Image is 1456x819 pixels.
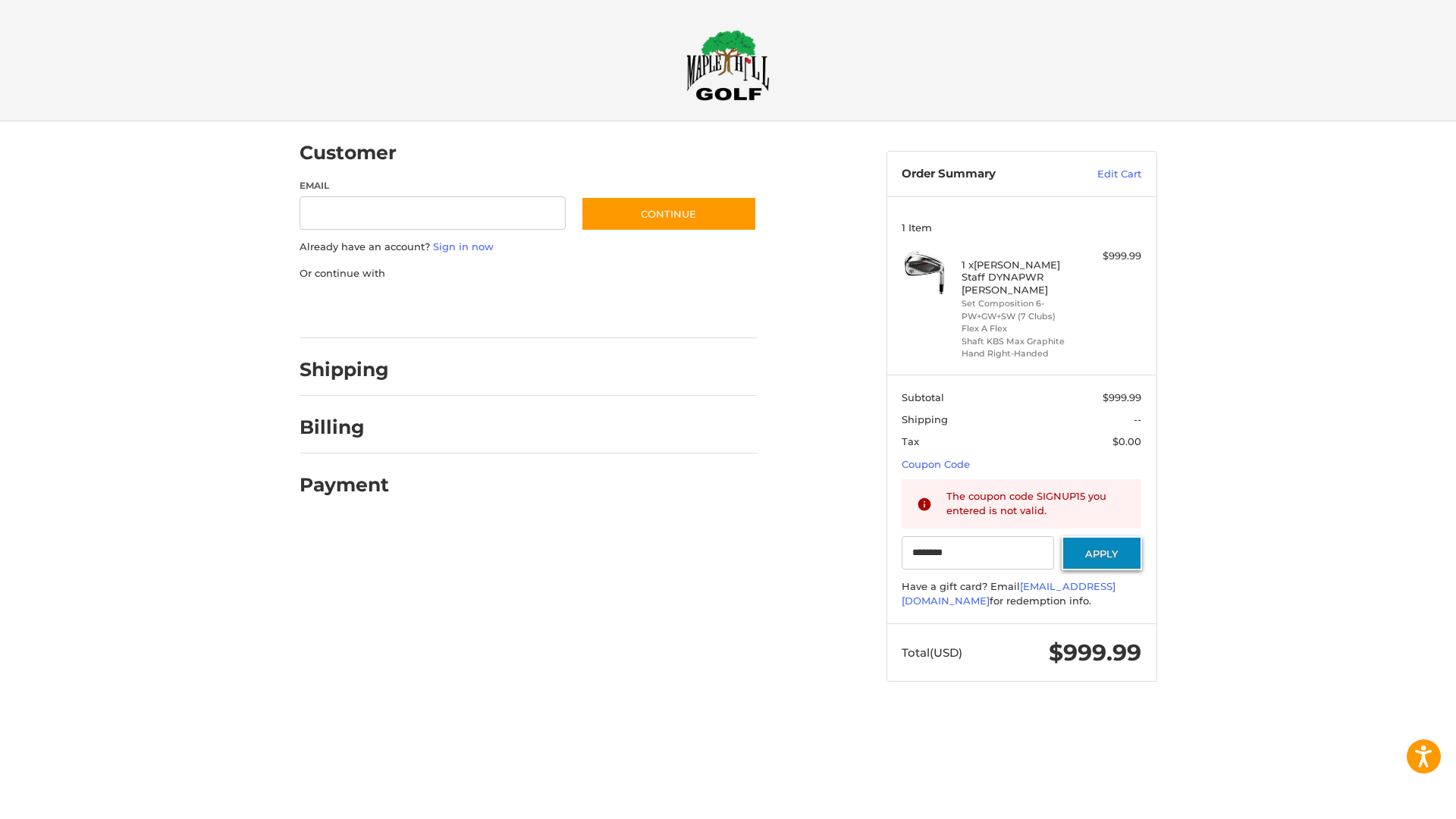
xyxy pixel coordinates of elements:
[551,296,665,323] iframe: PayPal-venmo
[1112,435,1141,447] span: $0.00
[300,266,757,281] p: Or continue with
[902,458,970,470] a: Coupon Code
[1081,249,1141,264] div: $999.99
[1134,413,1141,425] span: --
[902,413,948,425] span: Shipping
[423,296,537,323] iframe: PayPal-paylater
[962,335,1078,348] li: Shaft KBS Max Graphite
[962,322,1078,335] li: Flex A Flex
[962,259,1078,296] h4: 1 x [PERSON_NAME] Staff DYNAPWR [PERSON_NAME]
[300,240,757,255] p: Already have an account?
[902,221,1141,234] h3: 1 Item
[902,536,1054,570] input: Gift Certificate or Coupon Code
[902,435,919,447] span: Tax
[300,358,389,381] h2: Shipping
[1049,639,1141,667] span: $999.99
[962,347,1078,360] li: Hand Right-Handed
[300,473,389,497] h2: Payment
[1062,536,1142,570] button: Apply
[946,489,1127,519] div: The coupon code SIGNUP15 you entered is not valid.
[294,296,408,323] iframe: PayPal-paypal
[581,196,757,231] button: Continue
[300,179,566,193] label: Email
[300,141,397,165] h2: Customer
[902,579,1141,609] div: Have a gift card? Email for redemption info.
[433,240,494,253] a: Sign in now
[1065,167,1141,182] a: Edit Cart
[902,645,962,660] span: Total (USD)
[902,167,1065,182] h3: Order Summary
[962,297,1078,322] li: Set Composition 6-PW+GW+SW (7 Clubs)
[1331,778,1456,819] iframe: Google Customer Reviews
[1103,391,1141,403] span: $999.99
[902,391,944,403] span: Subtotal
[686,30,770,101] img: Maple Hill Golf
[300,416,388,439] h2: Billing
